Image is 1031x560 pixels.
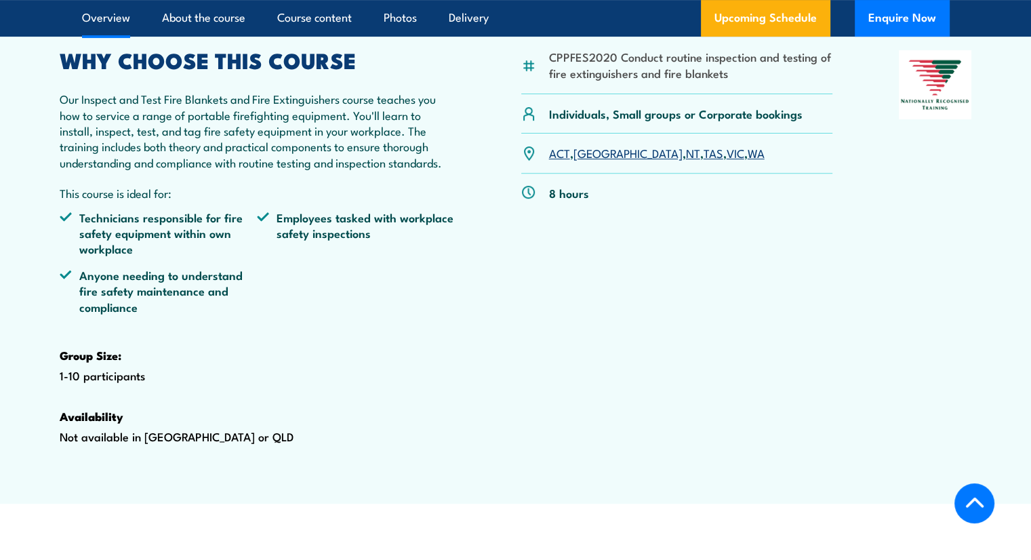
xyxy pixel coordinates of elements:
[899,50,972,119] img: Nationally Recognised Training logo.
[60,407,123,425] strong: Availability
[257,209,455,257] li: Employees tasked with workplace safety inspections
[549,144,570,161] a: ACT
[60,50,456,69] h2: WHY CHOOSE THIS COURSE
[60,346,121,364] strong: Group Size:
[549,106,803,121] p: Individuals, Small groups or Corporate bookings
[60,91,456,170] p: Our Inspect and Test Fire Blankets and Fire Extinguishers course teaches you how to service a ran...
[704,144,723,161] a: TAS
[549,49,833,81] li: CPPFES2020 Conduct routine inspection and testing of fire extinguishers and fire blankets
[549,185,589,201] p: 8 hours
[549,145,765,161] p: , , , , ,
[686,144,700,161] a: NT
[60,267,258,315] li: Anyone needing to understand fire safety maintenance and compliance
[60,50,456,487] div: 1-10 participants Not available in [GEOGRAPHIC_DATA] or QLD
[60,185,456,201] p: This course is ideal for:
[727,144,744,161] a: VIC
[748,144,765,161] a: WA
[60,209,258,257] li: Technicians responsible for fire safety equipment within own workplace
[573,144,683,161] a: [GEOGRAPHIC_DATA]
